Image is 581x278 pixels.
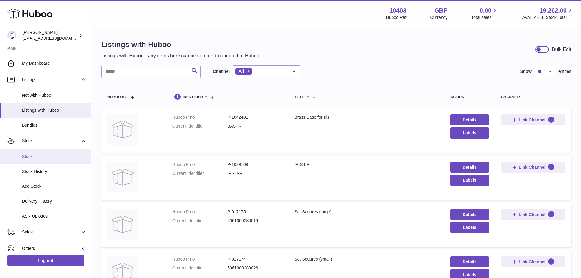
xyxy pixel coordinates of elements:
[172,162,227,168] dt: Huboo P no
[227,114,282,120] dd: P-1042401
[227,265,282,271] dd: 5061000280026
[22,77,80,83] span: Listings
[172,218,227,224] dt: Current identifier
[386,15,407,20] div: Huboo Ref
[294,209,438,215] div: Set Squares (large)
[22,122,87,128] span: Bundles
[101,40,261,49] h1: Listings with Huboo
[430,15,448,20] div: Currency
[501,114,565,125] button: Link Channel
[480,6,492,15] span: 0.00
[22,246,80,251] span: Orders
[227,256,282,262] dd: P-917174
[520,69,532,74] label: Show
[450,127,489,138] button: Labels
[558,69,571,74] span: entries
[450,95,489,99] div: action
[107,114,138,145] img: Brass Base for Iris
[501,209,565,220] button: Link Channel
[389,6,407,15] strong: 10403
[450,209,489,220] a: Details
[7,31,16,40] img: internalAdmin-10403@internal.huboo.com
[522,15,574,20] span: AVAILABLE Stock Total
[227,209,282,215] dd: P-917175
[227,162,282,168] dd: P-1029109
[107,95,127,99] span: Huboo no
[450,162,489,173] a: Details
[227,171,282,176] dd: IRI-LAR
[519,164,546,170] span: Link Channel
[540,6,567,15] span: 19,262.00
[471,6,498,20] a: 0.00 Total sales
[519,212,546,217] span: Link Channel
[22,229,80,235] span: Sales
[22,138,80,144] span: Stock
[501,162,565,173] button: Link Channel
[172,171,227,176] dt: Current identifier
[107,162,138,192] img: IRIS LF
[434,6,447,15] strong: GBP
[172,114,227,120] dt: Huboo P no
[519,117,546,123] span: Link Channel
[238,69,244,74] span: All
[7,255,84,266] a: Log out
[294,162,438,168] div: IRIS LF
[450,222,489,233] button: Labels
[23,30,77,41] div: [PERSON_NAME]
[471,15,498,20] span: Total sales
[22,213,87,219] span: ASN Uploads
[183,95,203,99] span: identifier
[294,95,304,99] span: title
[23,36,90,41] span: [EMAIL_ADDRESS][DOMAIN_NAME]
[22,92,87,98] span: Not with Huboo
[22,169,87,175] span: Stock History
[450,256,489,267] a: Details
[519,259,546,265] span: Link Channel
[227,218,282,224] dd: 5061000280019
[522,6,574,20] a: 19,262.00 AVAILABLE Stock Total
[501,256,565,267] button: Link Channel
[22,154,87,160] span: Stock
[294,256,438,262] div: Set Squares (small)
[552,46,571,53] div: Bulk Edit
[172,209,227,215] dt: Huboo P no
[22,198,87,204] span: Delivery History
[172,123,227,129] dt: Current identifier
[501,95,565,99] div: channels
[172,265,227,271] dt: Current identifier
[172,256,227,262] dt: Huboo P no
[107,209,138,240] img: Set Squares (large)
[450,114,489,125] a: Details
[213,69,230,74] label: Channel
[294,114,438,120] div: Brass Base for Iris
[101,52,261,59] p: Listings with Huboo - any items here can be sent or dropped off to Huboo.
[22,183,87,189] span: Add Stock
[22,107,87,113] span: Listings with Huboo
[22,60,87,66] span: My Dashboard
[227,123,282,129] dd: BAS-IRI
[450,175,489,186] button: Labels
